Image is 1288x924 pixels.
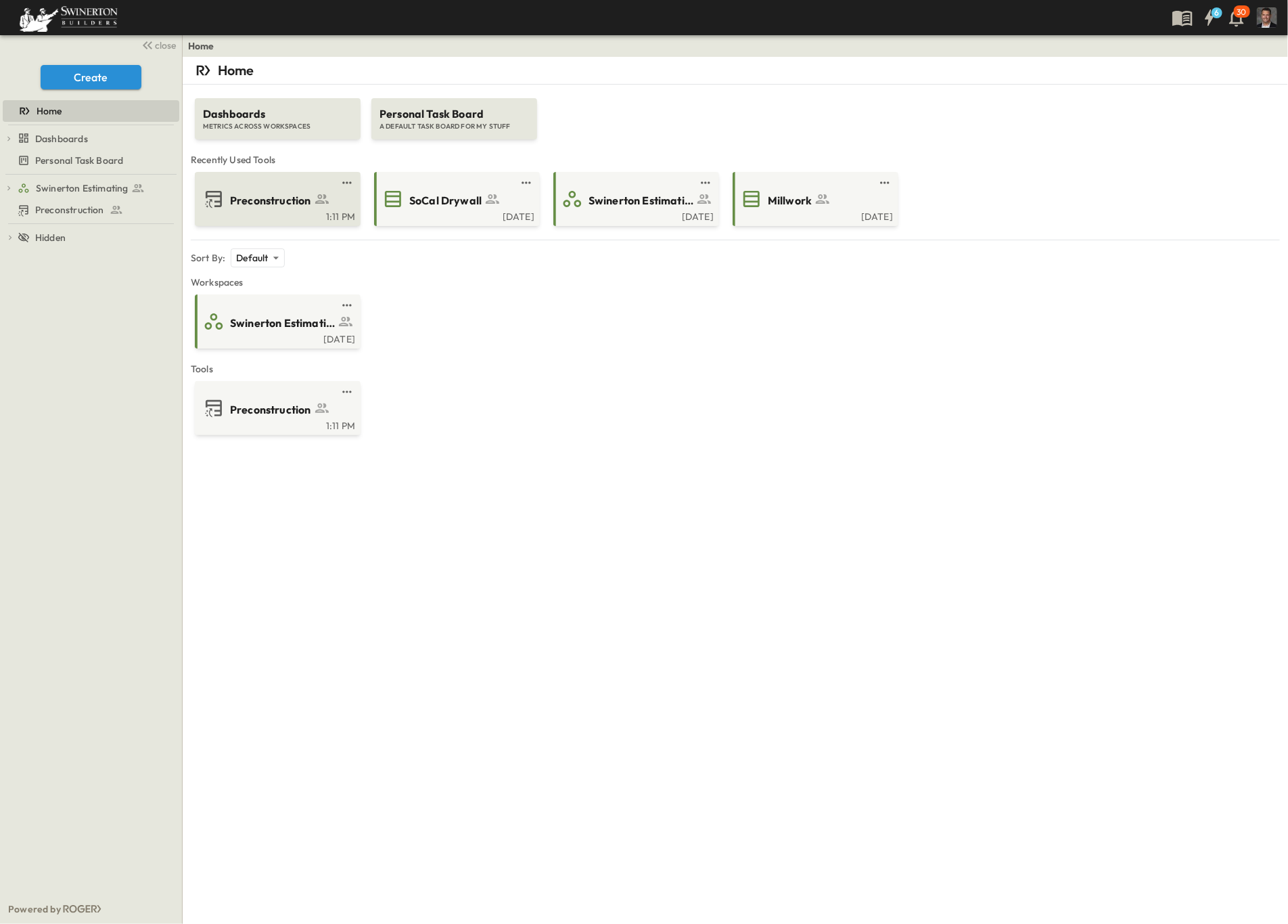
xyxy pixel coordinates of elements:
[230,402,311,418] span: Preconstruction
[188,39,223,53] nav: breadcrumbs
[198,210,355,221] a: 1:11 PM
[3,151,177,170] a: Personal Task Board
[198,332,355,343] a: [DATE]
[18,129,177,148] a: Dashboards
[230,193,311,208] span: Preconstruction
[35,132,88,146] span: Dashboards
[191,276,1280,289] span: Workspaces
[193,85,362,139] a: DashboardsMETRICS ACROSS WORKSPACES
[191,251,225,265] p: Sort By:
[188,39,214,53] a: Home
[37,104,62,118] span: Home
[136,35,179,54] button: close
[203,106,352,122] span: Dashboards
[377,188,534,210] a: SoCal Drywall
[1196,5,1223,30] button: 6
[198,419,355,430] a: 1:11 PM
[16,3,120,32] img: 6c363589ada0b36f064d841b69d3a419a338230e66bb0a533688fa5cc3e9e735.png
[3,177,179,199] div: Swinerton Estimatingtest
[1257,7,1277,28] img: Profile Picture
[156,39,177,52] span: close
[191,362,1280,376] span: Tools
[198,311,355,332] a: Swinerton Estimating
[3,199,179,221] div: Preconstructiontest
[218,61,254,80] p: Home
[191,153,1280,167] span: Recently Used Tools
[203,122,352,131] span: METRICS ACROSS WORKSPACES
[18,179,177,198] a: Swinerton Estimating
[236,251,268,265] p: Default
[697,175,714,191] button: test
[41,65,141,89] button: Create
[35,231,66,244] span: Hidden
[877,175,893,191] button: test
[35,203,104,217] span: Preconstruction
[768,193,812,208] span: Millwork
[1237,7,1247,18] p: 30
[379,122,529,131] span: A DEFAULT TASK BOARD FOR MY STUFF
[339,384,355,400] button: test
[1214,7,1219,18] h6: 6
[589,193,693,208] span: Swinerton Estimating
[409,193,482,208] span: SoCal Drywall
[198,397,355,419] a: Preconstruction
[339,175,355,191] button: test
[3,150,179,171] div: Personal Task Boardtest
[230,315,335,331] span: Swinerton Estimating
[3,102,177,120] a: Home
[231,248,284,267] div: Default
[556,188,714,210] a: Swinerton Estimating
[3,200,177,219] a: Preconstruction
[36,181,128,195] span: Swinerton Estimating
[735,188,893,210] a: Millwork
[379,106,529,122] span: Personal Task Board
[377,210,534,221] a: [DATE]
[35,154,123,167] span: Personal Task Board
[518,175,534,191] button: test
[339,297,355,313] button: test
[735,210,893,221] a: [DATE]
[198,188,355,210] a: Preconstruction
[370,85,538,139] a: Personal Task BoardA DEFAULT TASK BOARD FOR MY STUFF
[556,210,714,221] a: [DATE]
